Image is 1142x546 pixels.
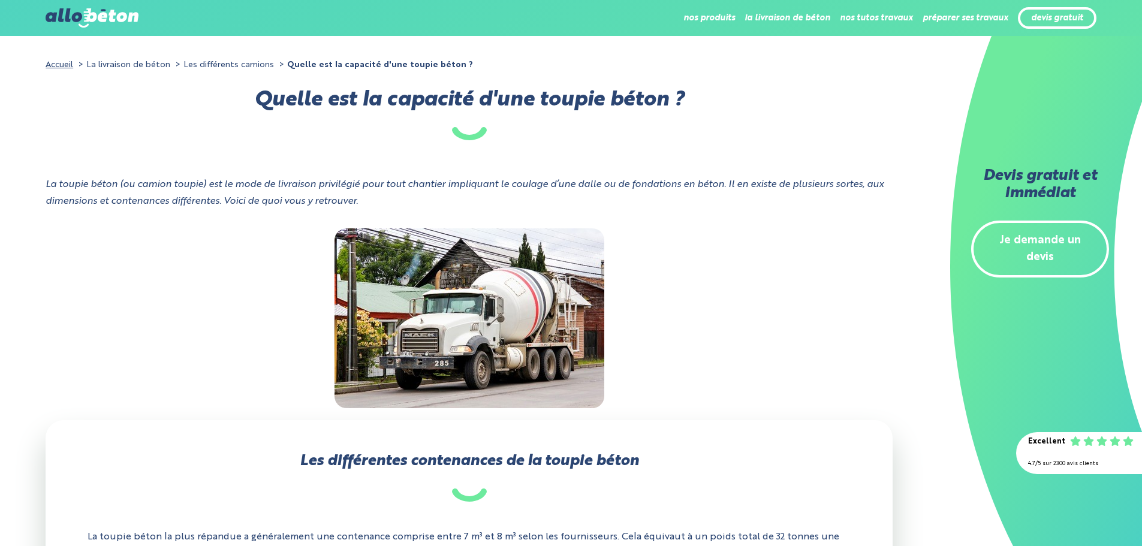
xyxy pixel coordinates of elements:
[683,4,735,32] li: nos produits
[46,61,73,69] a: Accueil
[335,228,604,408] img: Capacité toupie béton
[923,4,1008,32] li: préparer ses travaux
[46,180,884,207] i: La toupie béton (ou camion toupie) est le mode de livraison privilégié pour tout chantier impliqu...
[173,56,274,74] li: Les différents camions
[1028,433,1065,451] div: Excellent
[276,56,473,74] li: Quelle est la capacité d'une toupie béton ?
[1028,455,1130,473] div: 4.7/5 sur 2300 avis clients
[46,8,138,28] img: allobéton
[88,453,851,502] h2: Les différentes contenances de la toupie béton
[76,56,170,74] li: La livraison de béton
[971,221,1109,278] a: Je demande un devis
[840,4,913,32] li: nos tutos travaux
[46,92,893,140] h1: Quelle est la capacité d'une toupie béton ?
[745,4,830,32] li: la livraison de béton
[971,168,1109,203] h2: Devis gratuit et immédiat
[1031,13,1083,23] a: devis gratuit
